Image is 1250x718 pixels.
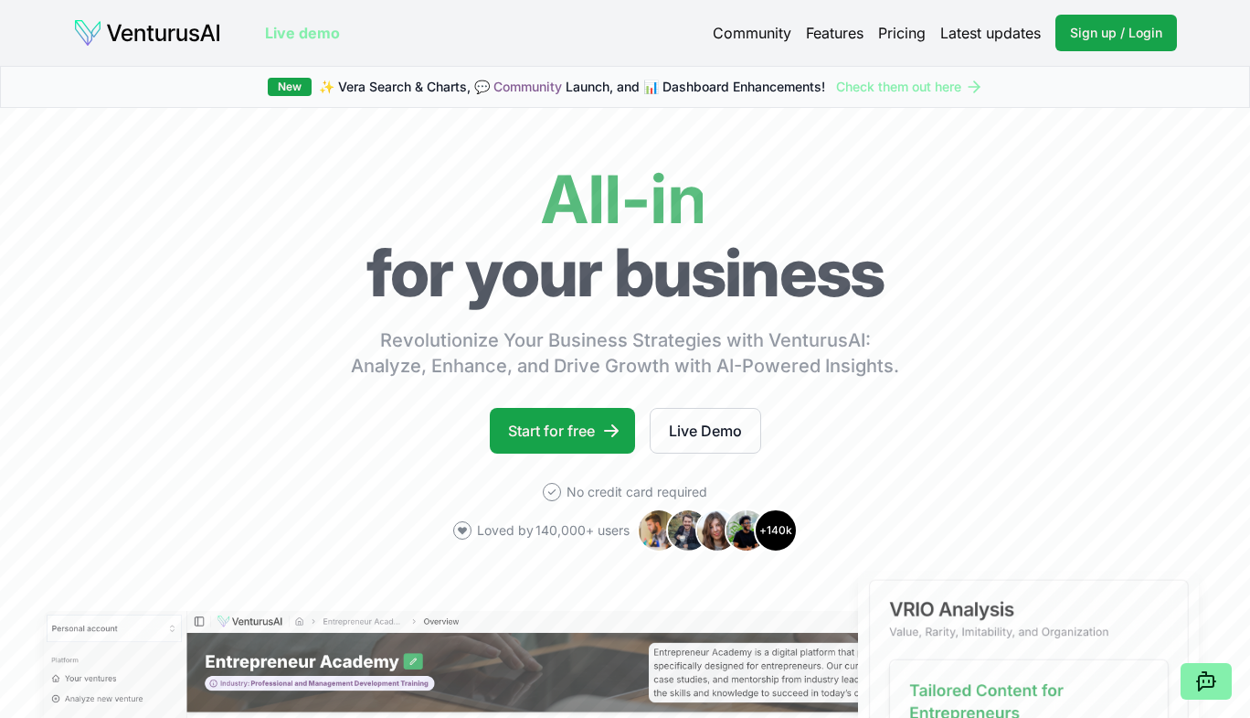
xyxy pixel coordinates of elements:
img: Avatar 2 [666,509,710,552]
img: Avatar 1 [637,509,681,552]
a: Live Demo [650,408,761,454]
img: Avatar 4 [725,509,768,552]
span: ✨ Vera Search & Charts, 💬 Launch, and 📊 Dashboard Enhancements! [319,78,825,96]
img: logo [73,18,221,48]
a: Latest updates [940,22,1041,44]
a: Community [713,22,791,44]
a: Features [806,22,863,44]
a: Pricing [878,22,926,44]
a: Start for free [490,408,635,454]
span: Sign up / Login [1070,24,1162,42]
div: New [268,78,312,96]
a: Community [493,79,562,94]
a: Sign up / Login [1055,15,1177,51]
img: Avatar 3 [695,509,739,552]
a: Live demo [265,22,340,44]
a: Check them out here [836,78,983,96]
